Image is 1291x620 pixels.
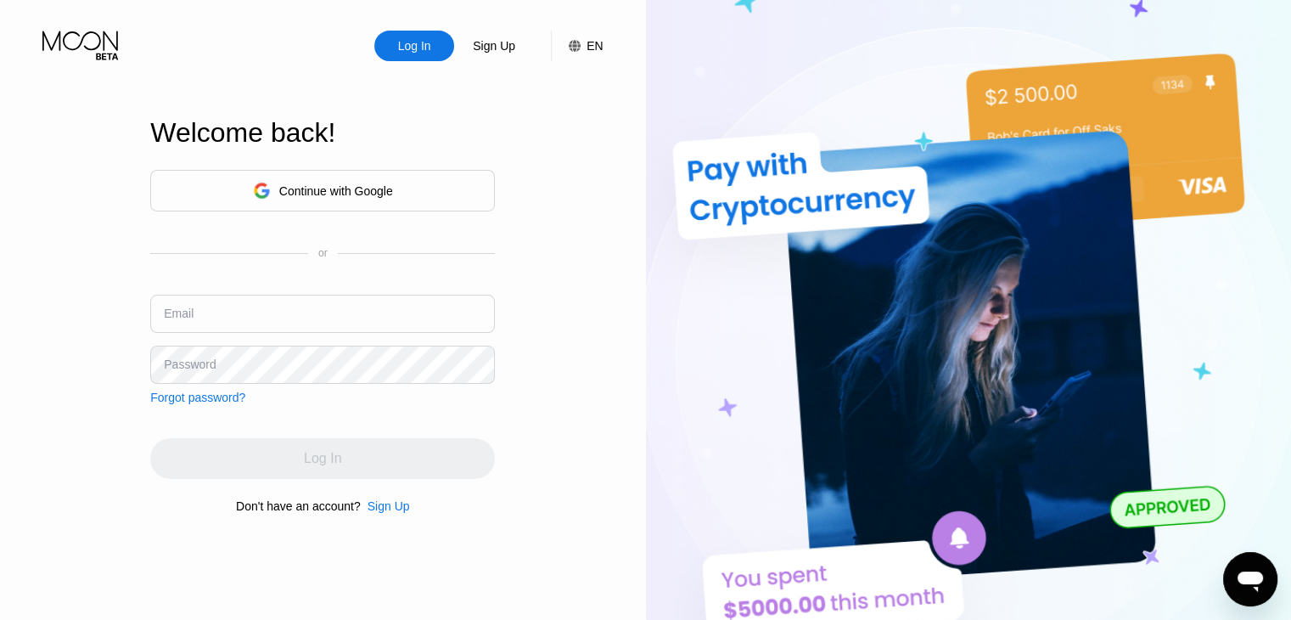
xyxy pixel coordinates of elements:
div: Forgot password? [150,391,245,404]
div: Sign Up [361,499,410,513]
div: Log In [374,31,454,61]
div: Sign Up [368,499,410,513]
div: or [318,247,328,259]
div: Sign Up [454,31,534,61]
div: Sign Up [471,37,517,54]
div: Continue with Google [279,184,393,198]
div: Continue with Google [150,170,495,211]
div: EN [587,39,603,53]
div: Don't have an account? [236,499,361,513]
div: Log In [396,37,433,54]
div: Password [164,358,216,371]
div: Welcome back! [150,117,495,149]
iframe: Button to launch messaging window [1223,552,1277,606]
div: EN [551,31,603,61]
div: Email [164,307,194,320]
